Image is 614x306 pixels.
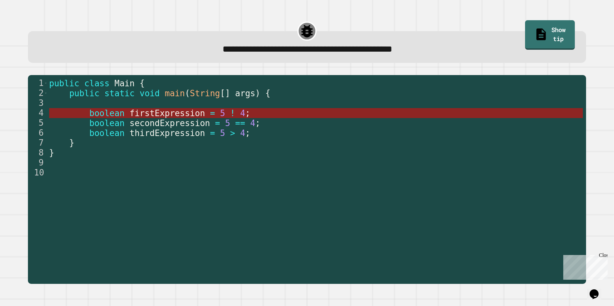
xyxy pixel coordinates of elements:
span: boolean [89,128,125,138]
span: boolean [89,108,125,118]
span: class [84,79,110,88]
div: 6 [28,128,48,138]
div: 1 [28,78,48,88]
span: String [190,89,220,98]
span: = [215,118,220,128]
iframe: chat widget [561,252,608,280]
span: void [140,89,160,98]
div: 8 [28,148,48,158]
span: firstExpression [129,108,205,118]
div: 10 [28,168,48,178]
span: == [235,118,245,128]
span: 4 [250,118,255,128]
span: 5 [220,128,225,138]
span: public [49,79,79,88]
span: ! [230,108,235,118]
span: Main [114,79,135,88]
span: args [235,89,255,98]
div: 7 [28,138,48,148]
span: 4 [240,128,245,138]
div: 4 [28,108,48,118]
span: public [69,89,100,98]
span: 4 [240,108,245,118]
div: Chat with us now!Close [3,3,44,41]
div: 9 [28,158,48,168]
a: Show tip [525,20,575,50]
span: main [165,89,185,98]
span: thirdExpression [129,128,205,138]
span: 5 [220,108,225,118]
span: = [210,128,215,138]
span: = [210,108,215,118]
span: 5 [225,118,230,128]
span: Toggle code folding, rows 1 through 8 [44,78,48,88]
span: Toggle code folding, rows 2 through 7 [44,88,48,98]
div: 5 [28,118,48,128]
div: 3 [28,98,48,108]
iframe: chat widget [587,280,608,300]
div: 2 [28,88,48,98]
span: > [230,128,235,138]
span: static [104,89,135,98]
span: boolean [89,118,125,128]
span: secondExpression [129,118,210,128]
